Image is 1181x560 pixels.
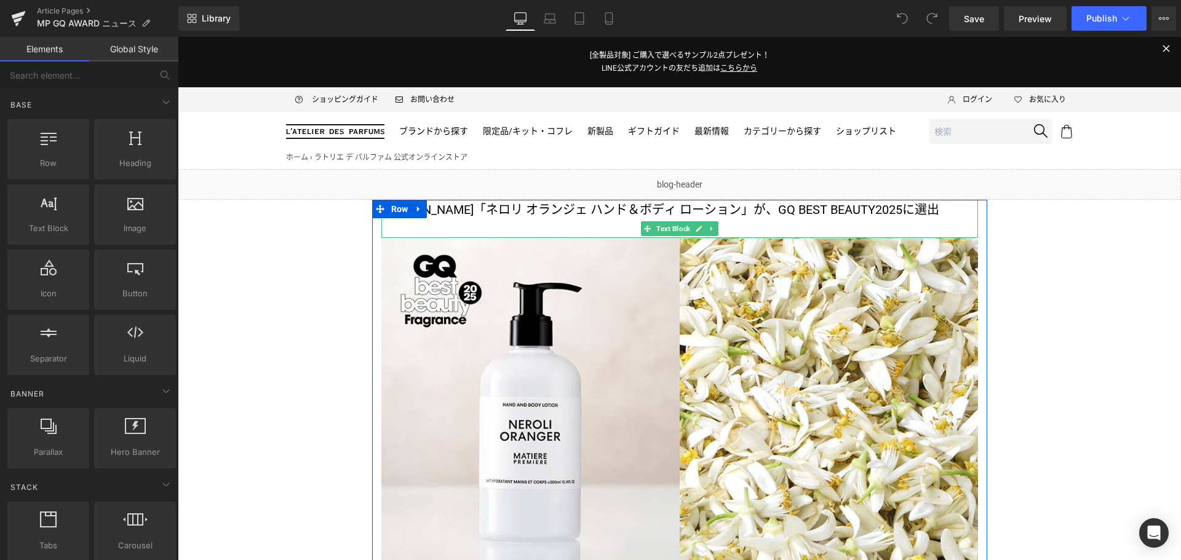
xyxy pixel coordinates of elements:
a: Article Pages [37,6,178,16]
span: Banner [9,388,46,400]
span: Liquid [98,352,172,365]
span: Text Block [476,184,515,199]
img: Icon_User.svg [770,57,777,69]
a: ログイン [763,57,814,69]
a: Global Style [89,37,178,61]
button: Publish [1072,6,1147,31]
span: Preview [1019,12,1052,25]
span: Parallax [11,446,85,459]
a: お問い合わせ [210,57,277,69]
img: Icon_Email.svg [218,60,225,65]
span: Image [98,222,172,235]
a: ショッピングガイド [108,57,201,69]
img: ラトリエ デ パルファム 公式オンラインストア [108,87,207,102]
a: Preview [1004,6,1067,31]
span: Carousel [98,539,172,552]
span: ラトリエ デ パルファム 公式オンラインストア [137,116,290,125]
img: Icon_Search.svg [856,87,870,101]
input: 検索 [752,82,875,108]
a: 最新情報 [517,84,551,106]
span: こちらから [543,27,579,36]
a: 新製品 [410,84,435,106]
span: MP GQ AWARD ニュース [37,18,137,28]
span: Heading [98,157,172,170]
a: Tablet [565,6,594,31]
a: Mobile [594,6,624,31]
span: › [132,116,135,125]
img: KEY VISUAL [204,201,800,537]
span: Icon [11,287,85,300]
a: ショップリスト [658,84,718,106]
img: Icon_ShoppingGuide.svg [116,57,127,68]
span: Row [11,157,85,170]
a: カテゴリーから探す [566,84,643,106]
button: Undo [890,6,915,31]
span: Library [202,13,231,24]
nav: breadcrumbs [108,114,290,127]
a: New Library [178,6,239,31]
a: ブランドから探す [221,84,290,106]
span: Save [964,12,984,25]
p: [PERSON_NAME]「ネロリ オランジェ ハンド＆ボディ ローション」が、GQ BEST BEAUTY2025に選出 [204,163,800,183]
span: Hero Banner [98,446,172,459]
a: 限定品/キット・コフレ [305,84,395,106]
a: Expand / Collapse [528,184,541,199]
a: ギフトガイド [450,84,502,106]
span: Button [98,287,172,300]
span: Tabs [11,539,85,552]
img: Icon_Heart_Empty.svg [837,59,844,66]
a: Expand / Collapse [233,163,249,181]
a: Laptop [535,6,565,31]
a: ホーム [108,116,130,125]
a: LINE公式アカウントの友だち追加はこちらから [424,27,579,36]
span: お気に入り [851,57,888,69]
span: ショッピングガイド [134,57,201,69]
span: Base [9,99,33,111]
span: Stack [9,481,39,493]
button: Redo [920,6,944,31]
button: More [1151,6,1176,31]
span: お問い合わせ [233,57,277,69]
span: ログイン [785,57,814,69]
span: Separator [11,352,85,365]
img: Icon_Cart.svg [882,88,896,101]
a: Desktop [506,6,535,31]
span: Row [210,163,234,181]
span: Text Block [11,222,85,235]
p: [全製品対象] ご購入で選べるサンプル2点プレゼント！ [12,12,991,25]
span: Publish [1086,14,1117,23]
div: Open Intercom Messenger [1139,518,1169,548]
